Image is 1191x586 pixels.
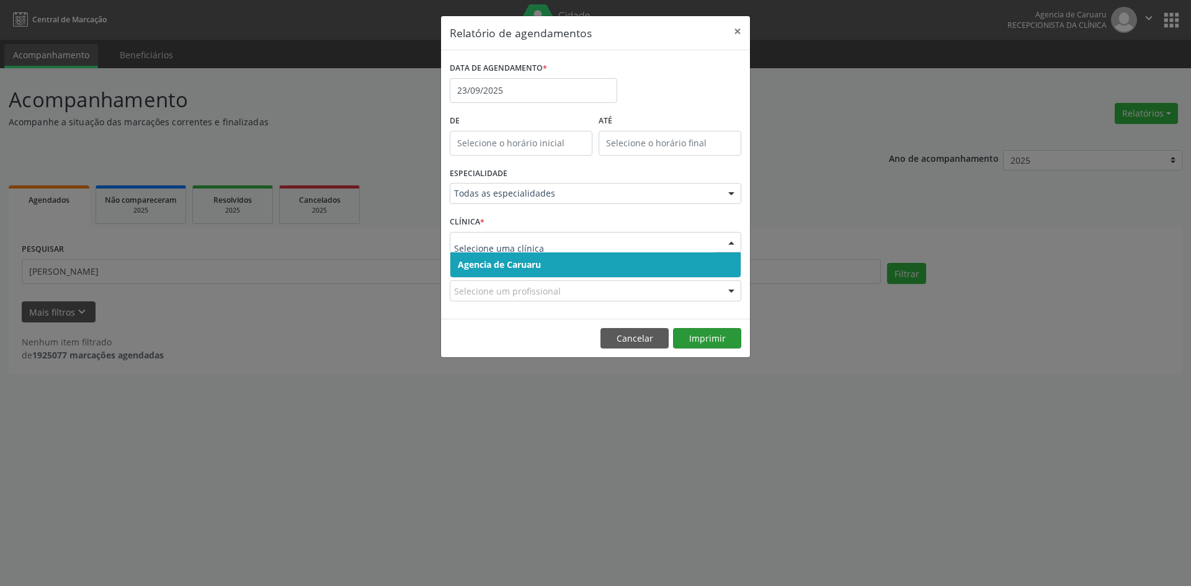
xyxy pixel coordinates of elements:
[450,25,592,41] h5: Relatório de agendamentos
[454,285,561,298] span: Selecione um profissional
[600,328,669,349] button: Cancelar
[450,213,484,232] label: CLÍNICA
[673,328,741,349] button: Imprimir
[450,164,507,184] label: ESPECIALIDADE
[458,259,541,270] span: Agencia de Caruaru
[450,131,592,156] input: Selecione o horário inicial
[599,131,741,156] input: Selecione o horário final
[454,236,716,261] input: Selecione uma clínica
[454,187,716,200] span: Todas as especialidades
[725,16,750,47] button: Close
[599,112,741,131] label: ATÉ
[450,112,592,131] label: De
[450,59,547,78] label: DATA DE AGENDAMENTO
[450,78,617,103] input: Selecione uma data ou intervalo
